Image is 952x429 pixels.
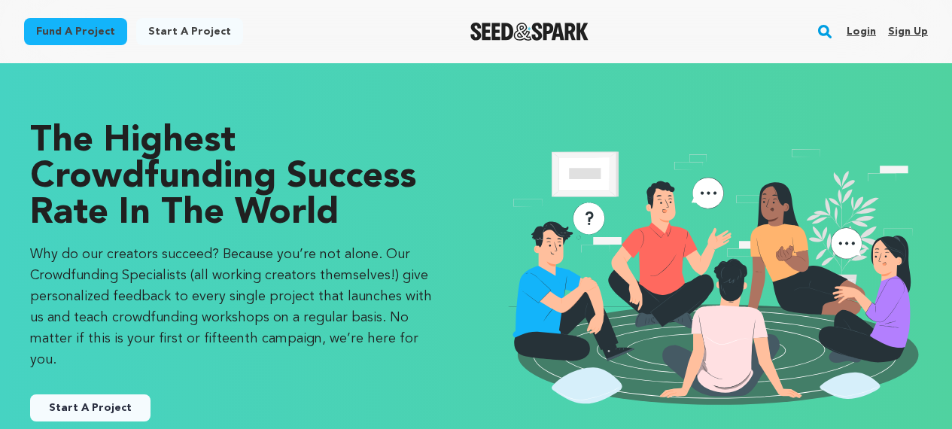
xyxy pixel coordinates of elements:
[30,394,151,421] a: Start A Project
[136,18,243,45] a: Start a project
[470,23,589,41] a: Seed&Spark Homepage
[506,123,923,427] img: seedandspark start project illustration image
[24,18,127,45] a: Fund a project
[847,20,876,44] a: Login
[30,244,446,370] p: Why do our creators succeed? Because you’re not alone. Our Crowdfunding Specialists (all working ...
[470,23,589,41] img: Seed&Spark Logo Dark Mode
[888,20,928,44] a: Sign up
[30,123,446,232] p: The Highest Crowdfunding Success Rate in the World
